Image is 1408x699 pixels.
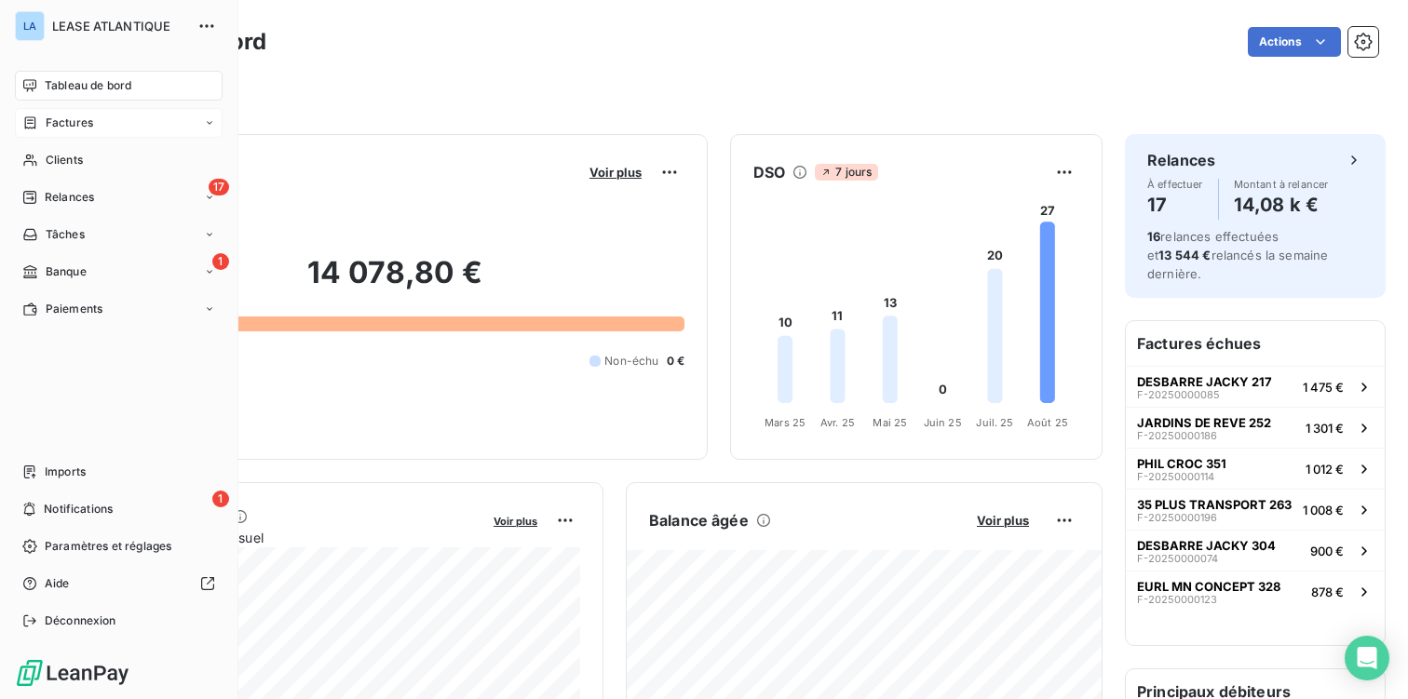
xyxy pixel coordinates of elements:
tspan: Mars 25 [765,416,806,429]
span: PHIL CROC 351 [1137,456,1226,471]
span: F-20250000186 [1137,430,1217,441]
a: Aide [15,569,223,598]
button: 35 PLUS TRANSPORT 263F-202500001961 008 € [1126,489,1385,530]
span: DESBARRE JACKY 304 [1137,538,1276,553]
button: Voir plus [971,512,1035,529]
span: Non-échu [604,353,658,370]
span: Clients [46,152,83,168]
span: Montant à relancer [1234,179,1329,190]
span: 0 € [667,353,684,370]
span: Chiffre d'affaires mensuel [105,528,481,547]
a: Tableau de bord [15,71,223,101]
span: Factures [46,114,93,131]
span: DESBARRE JACKY 217 [1137,374,1272,389]
div: Open Intercom Messenger [1345,636,1389,680]
span: F-20250000085 [1137,389,1220,400]
span: 35 PLUS TRANSPORT 263 [1137,497,1292,512]
h6: Balance âgée [649,509,749,531]
a: Clients [15,145,223,175]
tspan: Juin 25 [924,416,962,429]
h6: Relances [1147,149,1215,171]
span: 7 jours [815,164,877,181]
span: 900 € [1310,544,1344,558]
button: JARDINS DE REVE 252F-202500001861 301 € [1126,407,1385,448]
span: F-20250000196 [1137,512,1217,523]
button: DESBARRE JACKY 304F-20250000074900 € [1126,530,1385,571]
tspan: Août 25 [1027,416,1068,429]
span: EURL MN CONCEPT 328 [1137,579,1280,594]
span: 1 008 € [1303,503,1344,518]
a: Paiements [15,294,223,324]
span: Voir plus [589,165,642,180]
a: Imports [15,457,223,487]
h4: 14,08 k € [1234,190,1329,220]
span: Banque [46,263,87,280]
span: 1 012 € [1306,462,1344,477]
span: Imports [45,464,86,480]
span: 16 [1147,229,1160,244]
span: Paiements [46,301,102,317]
span: relances effectuées et relancés la semaine dernière. [1147,229,1328,281]
span: JARDINS DE REVE 252 [1137,415,1271,430]
span: F-20250000074 [1137,553,1218,564]
a: Factures [15,108,223,138]
span: Tableau de bord [45,77,131,94]
button: DESBARRE JACKY 217F-202500000851 475 € [1126,366,1385,407]
button: Voir plus [488,512,543,529]
span: Relances [45,189,94,206]
div: LA [15,11,45,41]
span: Aide [45,575,70,592]
h6: DSO [753,161,785,183]
tspan: Avr. 25 [820,416,855,429]
span: 13 544 € [1158,248,1211,262]
tspan: Mai 25 [873,416,907,429]
a: Tâches [15,220,223,249]
span: 1 475 € [1303,380,1344,395]
span: F-20250000123 [1137,594,1217,605]
span: F-20250000114 [1137,471,1214,482]
h6: Factures échues [1126,321,1385,366]
button: Actions [1248,27,1341,57]
button: Voir plus [584,164,647,181]
span: 878 € [1311,585,1344,599]
a: 1Banque [15,257,223,287]
button: PHIL CROC 351F-202500001141 012 € [1126,448,1385,489]
span: À effectuer [1147,179,1203,190]
button: EURL MN CONCEPT 328F-20250000123878 € [1126,571,1385,612]
span: Tâches [46,226,85,243]
span: Voir plus [977,513,1029,528]
span: Notifications [44,501,113,518]
a: 17Relances [15,182,223,212]
tspan: Juil. 25 [976,416,1013,429]
span: 17 [209,179,229,195]
h4: 17 [1147,190,1203,220]
span: 1 [212,491,229,507]
span: Déconnexion [45,612,116,629]
span: 1 301 € [1306,421,1344,436]
h2: 14 078,80 € [105,254,684,310]
span: Paramètres et réglages [45,538,171,555]
span: Voir plus [494,515,537,528]
a: Paramètres et réglages [15,531,223,561]
span: 1 [212,253,229,270]
span: LEASE ATLANTIQUE [52,19,186,34]
img: Logo LeanPay [15,658,130,688]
